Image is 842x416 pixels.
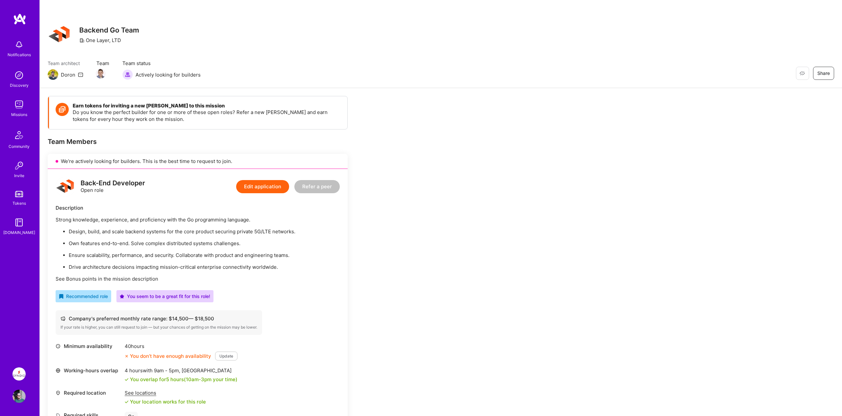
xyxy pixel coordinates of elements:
[215,352,237,360] button: Update
[61,71,75,78] div: Doron
[12,69,26,82] img: discovery
[12,367,26,381] img: Syndio: CCA Workflow Orchestration Migration
[11,111,27,118] div: Missions
[73,109,341,123] p: Do you know the perfect builder for one or more of these open roles? Refer a new [PERSON_NAME] an...
[13,13,26,25] img: logo
[125,353,211,359] div: You don’t have enough availability
[56,177,75,196] img: logo
[125,378,129,381] i: icon Check
[48,60,83,67] span: Team architect
[59,294,63,299] i: icon RecommendedBadge
[294,180,340,193] button: Refer a peer
[59,293,108,300] div: Recommended role
[61,316,65,321] i: icon Cash
[48,154,348,169] div: We’re actively looking for builders. This is the best time to request to join.
[186,376,211,382] span: 10am - 3pm
[56,368,61,373] i: icon World
[73,103,341,109] h4: Earn tokens for inviting a new [PERSON_NAME] to this mission
[48,23,71,47] img: Company Logo
[61,325,257,330] div: If your rate is higher, you can still request to join — but your chances of getting on the missio...
[15,191,23,197] img: tokens
[12,159,26,172] img: Invite
[56,204,340,211] div: Description
[56,275,340,282] p: See Bonus points in the mission description
[136,71,201,78] span: Actively looking for builders
[3,229,35,236] div: [DOMAIN_NAME]
[56,216,340,223] p: Strong knowledge, experience, and proficiency with the Go programming language.
[817,70,830,77] span: Share
[56,103,69,116] img: Token icon
[81,180,145,187] div: Back-End Developer
[130,376,237,383] div: You overlap for 5 hours ( your time)
[14,172,24,179] div: Invite
[56,343,121,350] div: Minimum availability
[122,69,133,80] img: Actively looking for builders
[61,315,257,322] div: Company's preferred monthly rate range: $ 14,500 — $ 18,500
[125,367,237,374] div: 4 hours with [GEOGRAPHIC_DATA]
[153,367,182,374] span: 9am - 5pm ,
[813,67,834,80] button: Share
[125,343,237,350] div: 40 hours
[120,294,124,299] i: icon PurpleStar
[236,180,289,193] button: Edit application
[69,264,340,270] p: Drive architecture decisions impacting mission-critical enterprise connectivity worldwide.
[120,293,210,300] div: You seem to be a great fit for this role!
[12,200,26,207] div: Tokens
[11,127,27,143] img: Community
[79,26,139,34] h3: Backend Go Team
[10,82,29,89] div: Discovery
[79,37,121,44] div: One Layer, LTD
[96,69,106,79] img: Team Member Avatar
[12,38,26,51] img: bell
[96,68,105,79] a: Team Member Avatar
[56,390,61,395] i: icon Location
[125,389,206,396] div: See locations
[125,398,206,405] div: Your location works for this role
[8,51,31,58] div: Notifications
[56,367,121,374] div: Working-hours overlap
[69,252,340,259] p: Ensure scalability, performance, and security. Collaborate with product and engineering teams.
[125,400,129,404] i: icon Check
[122,60,201,67] span: Team status
[56,344,61,349] i: icon Clock
[69,228,340,235] p: Design, build, and scale backend systems for the core product securing private 5G/LTE networks.
[81,180,145,194] div: Open role
[9,143,30,150] div: Community
[78,72,83,77] i: icon Mail
[11,390,27,403] a: User Avatar
[48,69,58,80] img: Team Architect
[12,98,26,111] img: teamwork
[48,137,348,146] div: Team Members
[79,38,85,43] i: icon CompanyGray
[11,367,27,381] a: Syndio: CCA Workflow Orchestration Migration
[125,354,129,358] i: icon CloseOrange
[800,71,805,76] i: icon EyeClosed
[56,389,121,396] div: Required location
[12,390,26,403] img: User Avatar
[12,216,26,229] img: guide book
[96,60,109,67] span: Team
[69,240,340,247] p: Own features end-to-end. Solve complex distributed systems challenges.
